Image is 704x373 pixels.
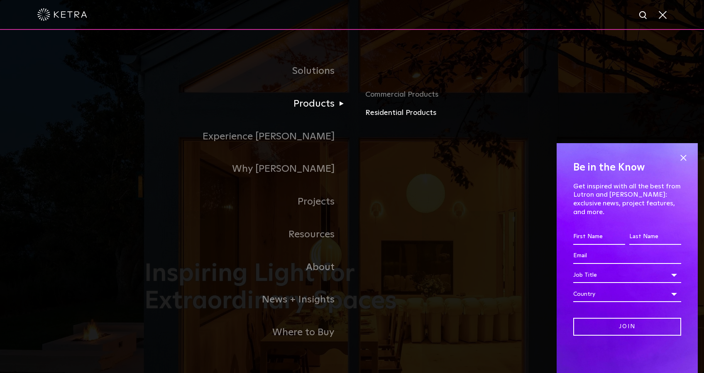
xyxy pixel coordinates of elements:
[144,283,352,316] a: News + Insights
[144,55,560,349] div: Navigation Menu
[638,10,649,21] img: search icon
[144,88,352,120] a: Products
[144,185,352,218] a: Projects
[144,153,352,185] a: Why [PERSON_NAME]
[365,89,560,107] a: Commercial Products
[365,107,560,119] a: Residential Products
[144,251,352,284] a: About
[573,267,681,283] div: Job Title
[144,218,352,251] a: Resources
[37,8,87,21] img: ketra-logo-2019-white
[144,316,352,349] a: Where to Buy
[573,182,681,217] p: Get inspired with all the best from Lutron and [PERSON_NAME]: exclusive news, project features, a...
[144,55,352,88] a: Solutions
[573,318,681,336] input: Join
[573,160,681,176] h4: Be in the Know
[144,120,352,153] a: Experience [PERSON_NAME]
[629,229,681,245] input: Last Name
[573,229,625,245] input: First Name
[573,248,681,264] input: Email
[573,286,681,302] div: Country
